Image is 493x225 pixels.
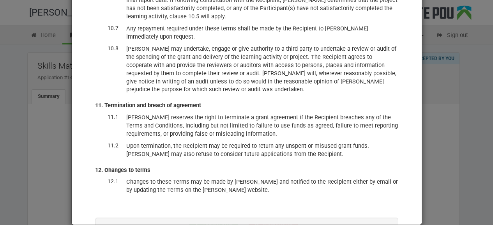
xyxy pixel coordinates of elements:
dd: Any repayment required under these terms shall be made by the Recipient to [PERSON_NAME] immediat... [126,25,398,41]
dt: 12.1 [95,178,118,186]
dd: Changes to these Terms may be made by [PERSON_NAME] and notified to the Recipient either by email... [126,178,398,194]
dd: Upon termination, the Recipient may be required to return any unspent or misused grant funds. [PE... [126,142,398,158]
dt: 11.1 [95,113,118,121]
dd: [PERSON_NAME] may undertake, engage or give authority to a third party to undertake a review or a... [126,45,398,94]
dt: 10.8 [95,45,118,53]
div: 12. Changes to terms [95,166,398,174]
dt: 10.7 [95,25,118,32]
div: 11. Termination and breach of agreement [95,101,398,110]
dd: [PERSON_NAME] reserves the right to terminate a grant agreement if the Recipient breaches any of ... [126,113,398,138]
dt: 11.2 [95,142,118,150]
